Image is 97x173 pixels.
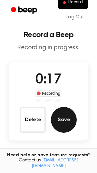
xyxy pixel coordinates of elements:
button: Save Audio Record [51,107,77,133]
h1: Record a Beep [5,31,92,39]
p: Recording in progress. [5,44,92,52]
a: Log Out [59,9,91,25]
a: [EMAIL_ADDRESS][DOMAIN_NAME] [32,158,78,168]
button: Delete Audio Record [20,107,46,133]
span: Contact us [4,158,93,169]
a: Beep [6,4,43,17]
span: 0:17 [35,73,61,87]
div: Recording [35,90,62,97]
